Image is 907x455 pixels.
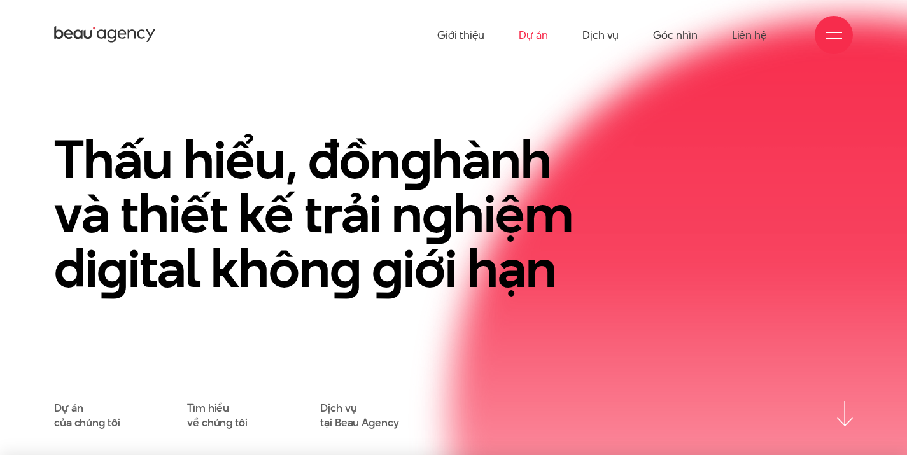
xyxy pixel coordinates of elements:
[54,401,120,430] a: Dự áncủa chúng tôi
[97,231,128,305] en: g
[422,176,453,251] en: g
[320,401,398,430] a: Dịch vụtại Beau Agency
[54,132,580,296] h1: Thấu hiểu, đồn hành và thiết kế trải n hiệm di ital khôn iới hạn
[330,231,361,305] en: g
[372,231,403,305] en: g
[400,122,432,197] en: g
[187,401,248,430] a: Tìm hiểuvề chúng tôi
